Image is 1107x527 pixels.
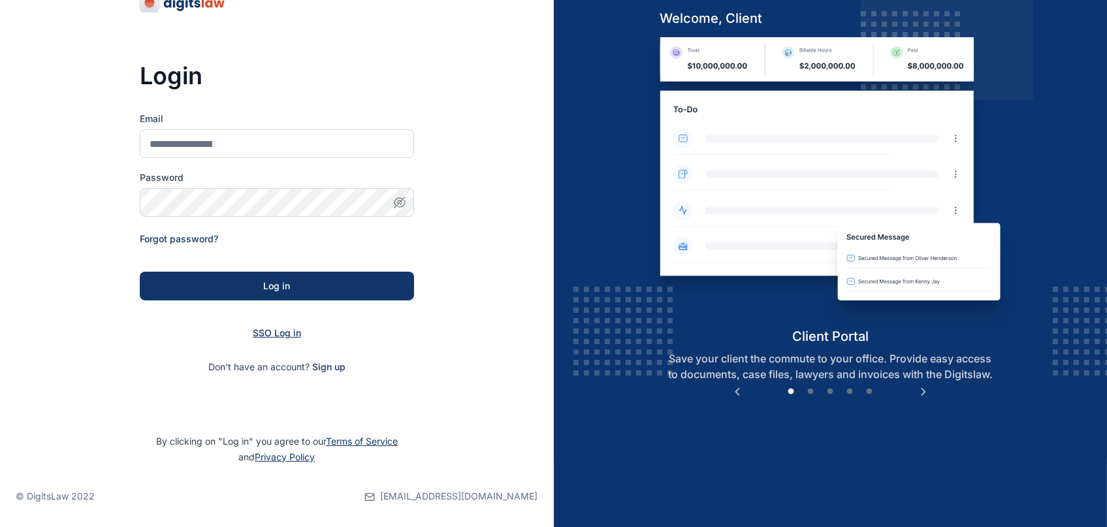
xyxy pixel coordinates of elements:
button: 5 [863,385,876,398]
h5: client portal [649,327,1012,345]
span: [EMAIL_ADDRESS][DOMAIN_NAME] [381,490,538,503]
h3: Login [140,63,414,89]
div: Log in [161,279,393,293]
p: Save your client the commute to your office. Provide easy access to documents, case files, lawyer... [649,351,1012,382]
p: Don't have an account? [140,360,414,374]
button: 3 [824,385,837,398]
button: Log in [140,272,414,300]
button: 4 [843,385,856,398]
button: Next [917,385,930,398]
label: Password [140,171,414,184]
a: Forgot password? [140,233,218,244]
button: 2 [804,385,817,398]
img: client-portal [649,37,1012,327]
p: © DigitsLaw 2022 [16,490,95,503]
a: Terms of Service [326,436,398,447]
a: SSO Log in [253,327,301,338]
p: By clicking on "Log in" you agree to our [16,434,538,465]
span: Sign up [312,360,345,374]
button: Previous [731,385,744,398]
a: Privacy Policy [255,451,315,462]
span: and [238,451,315,462]
label: Email [140,112,414,125]
h5: welcome, client [649,9,1012,27]
a: Sign up [312,361,345,372]
button: 1 [784,385,797,398]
